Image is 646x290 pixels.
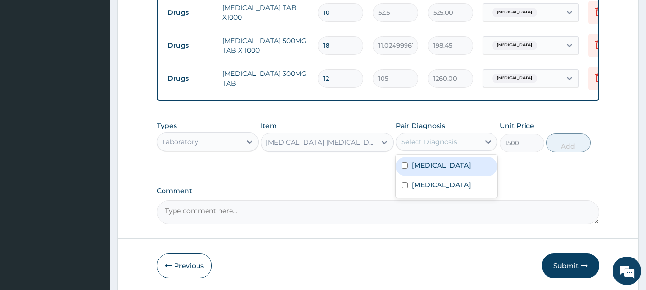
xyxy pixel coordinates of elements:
[492,8,537,17] span: [MEDICAL_DATA]
[500,121,534,130] label: Unit Price
[50,54,161,66] div: Chat with us now
[163,37,218,54] td: Drugs
[163,4,218,21] td: Drugs
[218,31,313,60] td: [MEDICAL_DATA] 500MG TAB X 1000
[492,41,537,50] span: [MEDICAL_DATA]
[412,161,471,170] label: [MEDICAL_DATA]
[157,187,600,195] label: Comment
[157,253,212,278] button: Previous
[261,121,277,130] label: Item
[157,122,177,130] label: Types
[18,48,39,72] img: d_794563401_company_1708531726252_794563401
[163,70,218,87] td: Drugs
[542,253,599,278] button: Submit
[218,64,313,93] td: [MEDICAL_DATA] 300MG TAB
[55,85,132,182] span: We're online!
[412,180,471,190] label: [MEDICAL_DATA]
[546,133,591,152] button: Add
[162,137,198,147] div: Laboratory
[266,138,377,147] div: [MEDICAL_DATA] [MEDICAL_DATA] (MP) RDT
[401,137,457,147] div: Select Diagnosis
[492,74,537,83] span: [MEDICAL_DATA]
[5,191,182,224] textarea: Type your message and hit 'Enter'
[396,121,445,130] label: Pair Diagnosis
[157,5,180,28] div: Minimize live chat window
